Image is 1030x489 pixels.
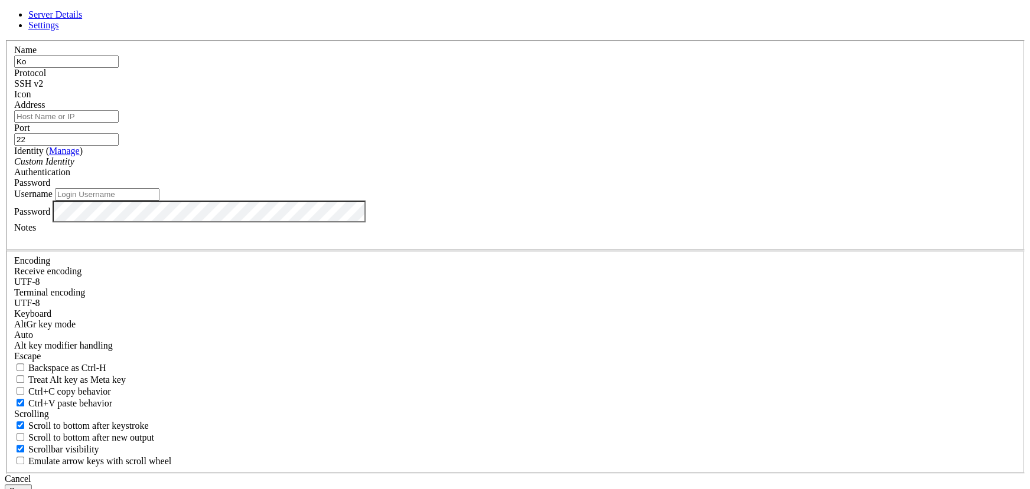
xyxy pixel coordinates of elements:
[17,421,24,429] input: Scroll to bottom after keystroke
[14,178,50,188] span: Password
[14,351,1016,362] div: Escape
[28,363,106,373] span: Backspace as Ctrl-H
[14,178,1016,188] div: Password
[14,319,76,329] label: Set the expected encoding for data received from the host. If the encodings do not match, visual ...
[14,45,37,55] label: Name
[14,309,51,319] label: Keyboard
[14,330,33,340] span: Auto
[14,146,83,156] label: Identity
[14,432,154,442] label: Scroll to bottom after new output.
[14,298,1016,309] div: UTF-8
[46,146,83,156] span: ( )
[14,78,1016,89] div: SSH v2
[49,146,80,156] a: Manage
[17,375,24,383] input: Treat Alt key as Meta key
[14,287,85,297] label: The default terminal encoding. ISO-2022 enables character map translations (like graphics maps). ...
[14,222,36,232] label: Notes
[14,89,31,99] label: Icon
[28,432,154,442] span: Scroll to bottom after new output
[14,340,113,350] label: Controls how the Alt key is handled. Escape: Send an ESC prefix. 8-Bit: Add 128 to the typed char...
[14,421,149,431] label: Whether to scroll to the bottom on any keystroke.
[14,189,53,199] label: Username
[28,20,59,30] a: Settings
[14,409,49,419] label: Scrolling
[28,421,149,431] span: Scroll to bottom after keystroke
[14,110,119,123] input: Host Name or IP
[5,474,1025,484] div: Cancel
[14,100,45,110] label: Address
[28,444,99,454] span: Scrollbar visibility
[14,156,74,166] i: Custom Identity
[14,167,70,177] label: Authentication
[28,398,112,408] span: Ctrl+V paste behavior
[17,399,24,406] input: Ctrl+V paste behavior
[14,277,40,287] span: UTF-8
[28,386,111,396] span: Ctrl+C copy behavior
[17,387,24,395] input: Ctrl+C copy behavior
[14,133,119,146] input: Port Number
[17,363,24,371] input: Backspace as Ctrl-H
[17,445,24,452] input: Scrollbar visibility
[14,123,30,133] label: Port
[14,78,43,88] span: SSH v2
[17,433,24,441] input: Scroll to bottom after new output
[28,456,171,466] span: Emulate arrow keys with scroll wheel
[14,206,50,216] label: Password
[14,156,1016,167] div: Custom Identity
[14,351,41,361] span: Escape
[28,9,82,19] a: Server Details
[14,266,82,276] label: Set the expected encoding for data received from the host. If the encodings do not match, visual ...
[14,456,171,466] label: When using the alternative screen buffer, and DECCKM (Application Cursor Keys) is active, mouse w...
[14,298,40,308] span: UTF-8
[14,444,99,454] label: The vertical scrollbar mode.
[28,375,126,385] span: Treat Alt key as Meta key
[14,363,106,373] label: If true, the backspace should send BS ('\x08', aka ^H). Otherwise the backspace key should send '...
[14,398,112,408] label: Ctrl+V pastes if true, sends ^V to host if false. Ctrl+Shift+V sends ^V to host if true, pastes i...
[14,255,50,265] label: Encoding
[14,68,46,78] label: Protocol
[55,188,159,201] input: Login Username
[14,375,126,385] label: Whether the Alt key acts as a Meta key or as a distinct Alt key.
[17,457,24,464] input: Emulate arrow keys with scroll wheel
[14,386,111,396] label: Ctrl-C copies if true, send ^C to host if false. Ctrl-Shift-C sends ^C to host if true, copies if...
[14,55,119,68] input: Server Name
[14,277,1016,287] div: UTF-8
[14,330,1016,340] div: Auto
